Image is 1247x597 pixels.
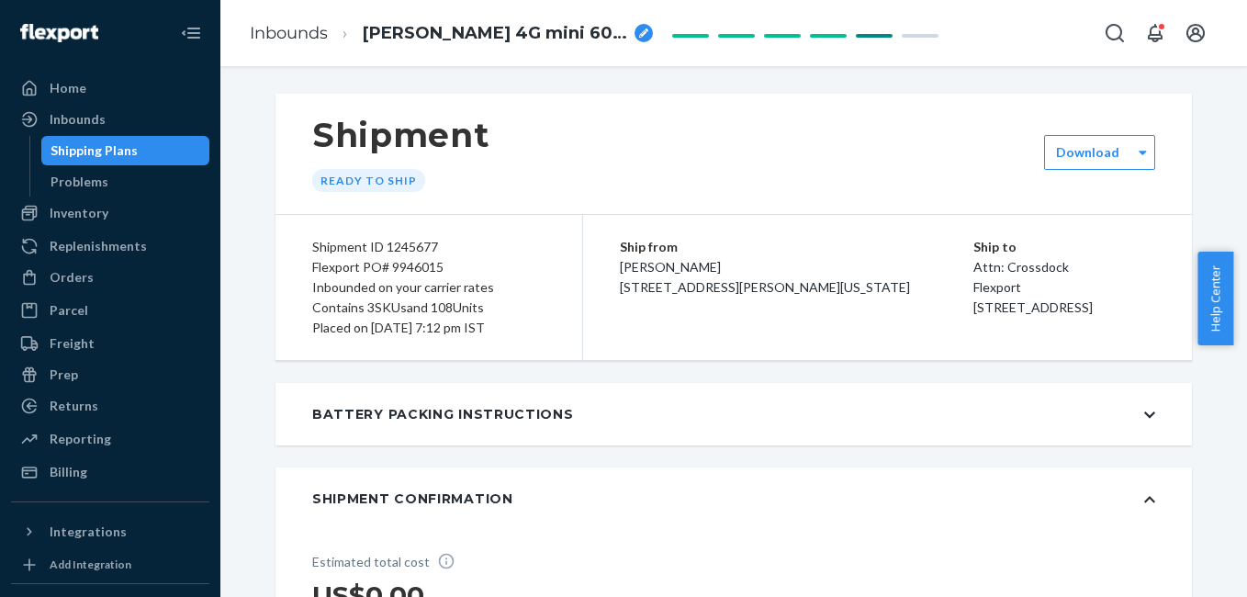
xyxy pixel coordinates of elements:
a: Billing [11,457,209,487]
div: Contains 3 SKUs and 108 Units [312,298,545,318]
button: Close Navigation [173,15,209,51]
button: Open Search Box [1096,15,1133,51]
div: Shipment Confirmation [312,490,513,508]
a: Inbounds [250,23,328,43]
div: Home [50,79,86,97]
div: Freight [50,334,95,353]
label: Download [1056,143,1119,162]
div: Billing [50,463,87,481]
button: Integrations [11,517,209,546]
a: Orders [11,263,209,292]
a: Parcel [11,296,209,325]
div: Parcel [50,301,88,320]
p: Flexport [973,277,1156,298]
h1: Shipment [312,116,489,154]
p: Ship to [973,237,1156,257]
div: Orders [50,268,94,287]
button: Open account menu [1177,15,1214,51]
span: [PERSON_NAME] [STREET_ADDRESS][PERSON_NAME][US_STATE] [620,259,910,295]
ol: breadcrumbs [235,6,668,61]
a: Replenishments [11,231,209,261]
div: Prep [50,366,78,384]
div: Inbounds [50,110,106,129]
div: Inventory [50,204,108,222]
div: Ready to ship [312,169,425,192]
a: Shipping Plans [41,136,210,165]
div: Shipping Plans [51,141,138,160]
img: Flexport logo [20,24,98,42]
div: Integrations [50,523,127,541]
div: Inbounded on your carrier rates [312,277,545,298]
a: Add Integration [11,554,209,576]
a: Reporting [11,424,209,454]
p: Ship from [620,237,973,257]
div: Replenishments [50,237,147,255]
a: Inbounds [11,105,209,134]
a: Prep [11,360,209,389]
span: Vaishali 4G mini 60 4G 8 Rv mini 40 [363,22,627,46]
span: [STREET_ADDRESS] [973,299,1093,315]
div: Add Integration [50,557,131,572]
a: Home [11,73,209,103]
div: Shipment ID 1245677 [312,237,545,257]
div: Battery Packing Instructions [312,405,574,423]
div: Reporting [50,430,111,448]
a: Freight [11,329,209,358]
a: Returns [11,391,209,421]
div: Returns [50,397,98,415]
a: Problems [41,167,210,197]
iframe: Opens a widget where you can chat to one of our agents [1130,542,1229,588]
div: Placed on [DATE] 7:12 pm IST [312,318,545,338]
div: Problems [51,173,108,191]
button: Help Center [1197,252,1233,345]
div: Flexport PO# 9946015 [312,257,545,277]
p: Estimated total cost [312,552,468,571]
p: Attn: Crossdock [973,257,1156,277]
button: Open notifications [1137,15,1174,51]
a: Inventory [11,198,209,228]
